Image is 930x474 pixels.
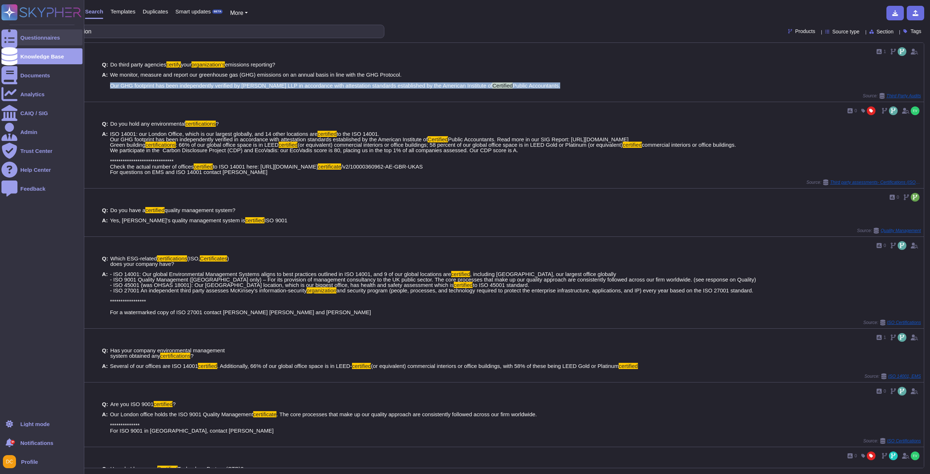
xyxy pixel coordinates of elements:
[194,163,213,170] mark: certified
[110,207,146,213] span: Do you have a
[857,228,921,234] span: Source:
[110,411,253,417] span: Our London office holds the ISO 9001 Quality Management
[806,179,921,185] span: Source:
[883,335,886,340] span: 1
[253,411,276,417] mark: certificate
[863,320,921,325] span: Source:
[886,94,921,98] span: Third Party Audits
[1,181,82,197] a: Feedback
[110,163,423,175] span: /v2/10000360962-AE-GBR-UKAS For questions on EMS and ISO 14001 contact [PERSON_NAME]
[877,29,894,34] span: Section
[110,131,318,137] span: ISO 14001: our London Office, which is our largest globally, and 14 other locations are
[1,124,82,140] a: Admin
[165,207,235,213] span: quality management system?
[20,186,45,191] div: Feedback
[888,374,921,378] span: ISO 14001, EMS
[160,353,190,359] mark: certifications
[1,67,82,83] a: Documents
[102,131,108,175] b: A:
[102,348,108,358] b: Q:
[212,9,223,14] div: BETA
[854,454,857,458] span: 0
[20,440,53,446] span: Notifications
[451,271,470,277] mark: certified
[110,9,135,14] span: Templates
[110,287,753,315] span: and security program (people, processes, and technology required to protect the enterprise infras...
[492,82,513,89] mark: Certified
[102,256,108,267] b: Q:
[883,243,886,248] span: 0
[20,73,50,78] div: Documents
[110,72,493,89] span: We monitor, measure and report our greenhouse gas (GHG) emissions on an annual basis in line with...
[145,142,175,148] mark: certifications
[176,142,279,148] span: : 66% of our global office space is in LEED
[20,92,45,97] div: Analytics
[157,255,187,262] mark: certifications
[883,389,886,393] span: 0
[102,62,108,67] b: Q:
[318,163,341,170] mark: certificate
[897,195,899,199] span: 0
[110,136,628,148] span: Public Accountants. Read more in our SIG Report: [URL][DOMAIN_NAME] Green building
[911,106,919,115] img: user
[1,105,82,121] a: CAIQ / SIG
[20,421,50,427] div: Light mode
[20,110,48,116] div: CAIQ / SIG
[157,466,178,472] mark: Certified
[20,129,37,135] div: Admin
[1,143,82,159] a: Trust Center
[217,363,352,369] span: . Additionally, 66% of our global office space is in LEED-
[910,29,921,34] span: Tags
[352,363,371,369] mark: certified
[513,82,560,89] span: Public Accountants.
[887,439,921,443] span: ISO Certifications
[200,255,227,262] mark: Certificates
[102,271,108,315] b: A:
[102,72,108,88] b: A:
[102,412,108,433] b: A:
[173,401,175,407] span: ?
[102,401,108,407] b: Q:
[143,9,168,14] span: Duplicates
[110,466,157,472] span: How do I become a
[110,282,529,293] span: to ISO 45001 standard. - ISO 27001 An independent third party assesses McKinsey’s information-sec...
[11,440,15,444] div: 9+
[29,25,377,38] input: Search a question or template...
[20,35,60,40] div: Questionnaires
[102,218,108,223] b: A:
[20,148,52,154] div: Trust Center
[110,217,245,223] span: Yes, [PERSON_NAME]'s quality management system is
[619,363,638,369] mark: certified
[154,401,173,407] mark: certified
[832,29,860,34] span: Source type
[216,121,219,127] span: ?
[102,363,108,369] b: A:
[110,61,166,68] span: Do third party agencies
[371,363,619,369] span: (or equivalent) commercial interiors or office buildings, with 58% of these being LEED Gold or Pl...
[1,48,82,64] a: Knowledge Base
[428,136,448,142] mark: Certified
[110,401,154,407] span: Are you ISO 9001
[110,131,428,142] span: to the ISO 14001. Our GHG footprint has been independently verified in accordance with attestatio...
[795,29,815,34] span: Products
[175,9,211,14] span: Smart updates
[863,93,921,99] span: Source:
[863,438,921,444] span: Source:
[110,363,198,369] span: Several of our offices are ISO 14001
[110,255,229,267] span: ) does your company have?
[187,255,200,262] span: (ISO,
[85,9,103,14] span: Search
[102,207,108,213] b: Q:
[110,121,186,127] span: Do you hold any environmental
[887,320,921,325] span: ISO Certifications
[110,347,225,359] span: Has your company environmental management system obtained any
[213,163,318,170] span: to ISO 14001 here: [URL][DOMAIN_NAME]
[178,466,244,472] span: Technology Partner (CTP)?
[110,255,157,262] span: Which ESG-related
[854,109,857,113] span: 0
[190,353,193,359] span: ?
[102,466,108,471] b: Q:
[230,10,243,16] span: More
[110,271,451,277] span: - ISO 14001: Our global Environmental Management Systems aligns to best practices outlined in ISO...
[110,411,537,434] span: . The core processes that make up our quality approach are consistently followed across our firm ...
